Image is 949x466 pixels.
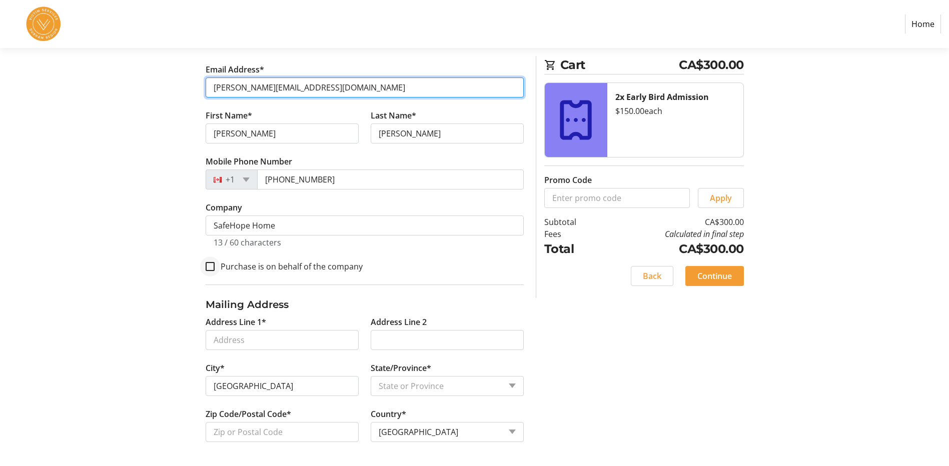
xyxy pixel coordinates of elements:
[544,188,690,208] input: Enter promo code
[643,270,661,282] span: Back
[697,270,732,282] span: Continue
[698,188,744,208] button: Apply
[615,91,709,102] strong: 2x Early Bird Admission
[206,422,359,442] input: Zip or Postal Code
[679,56,744,74] span: CA$300.00
[371,408,406,420] label: Country*
[631,266,673,286] button: Back
[206,63,264,75] label: Email Address*
[685,266,744,286] button: Continue
[602,240,744,258] td: CA$300.00
[8,4,79,44] img: Victim Services of Durham Region's Logo
[206,109,252,121] label: First Name*
[371,109,416,121] label: Last Name*
[560,56,679,74] span: Cart
[615,105,735,117] div: $150.00 each
[206,155,292,167] label: Mobile Phone Number
[602,228,744,240] td: Calculated in final step
[710,192,732,204] span: Apply
[371,362,431,374] label: State/Province*
[206,297,524,312] h3: Mailing Address
[206,330,359,350] input: Address
[602,216,744,228] td: CA$300.00
[544,174,592,186] label: Promo Code
[206,316,266,328] label: Address Line 1*
[206,408,291,420] label: Zip Code/Postal Code*
[905,14,941,33] a: Home
[544,216,602,228] td: Subtotal
[544,228,602,240] td: Fees
[215,260,363,272] label: Purchase is on behalf of the company
[206,362,225,374] label: City*
[257,169,524,189] input: (506) 234-5678
[206,376,359,396] input: City
[544,240,602,258] td: Total
[214,237,281,248] tr-character-limit: 13 / 60 characters
[206,201,242,213] label: Company
[371,316,427,328] label: Address Line 2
